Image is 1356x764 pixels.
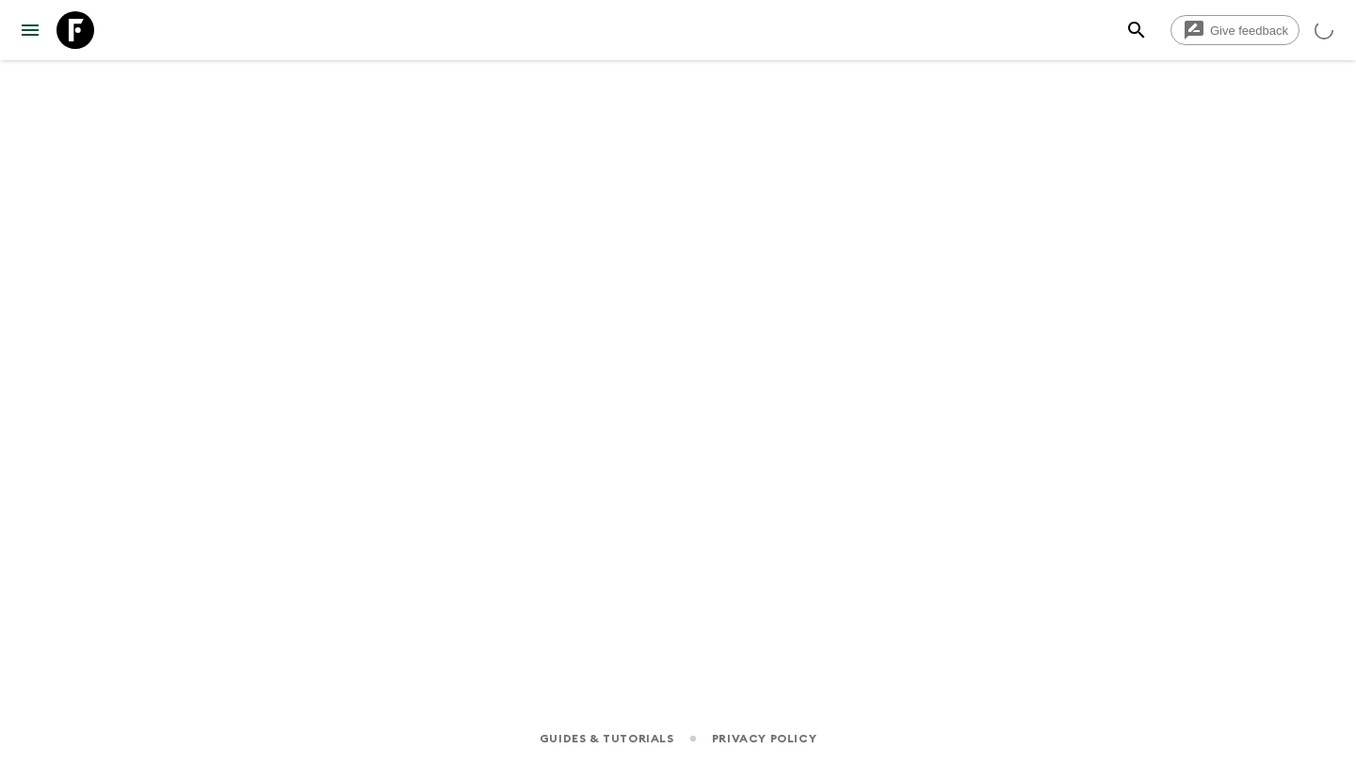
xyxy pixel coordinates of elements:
[1118,11,1155,49] button: search adventures
[11,11,49,49] button: menu
[1200,24,1299,38] span: Give feedback
[1170,15,1299,45] a: Give feedback
[540,728,674,749] a: Guides & Tutorials
[712,728,816,749] a: Privacy Policy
